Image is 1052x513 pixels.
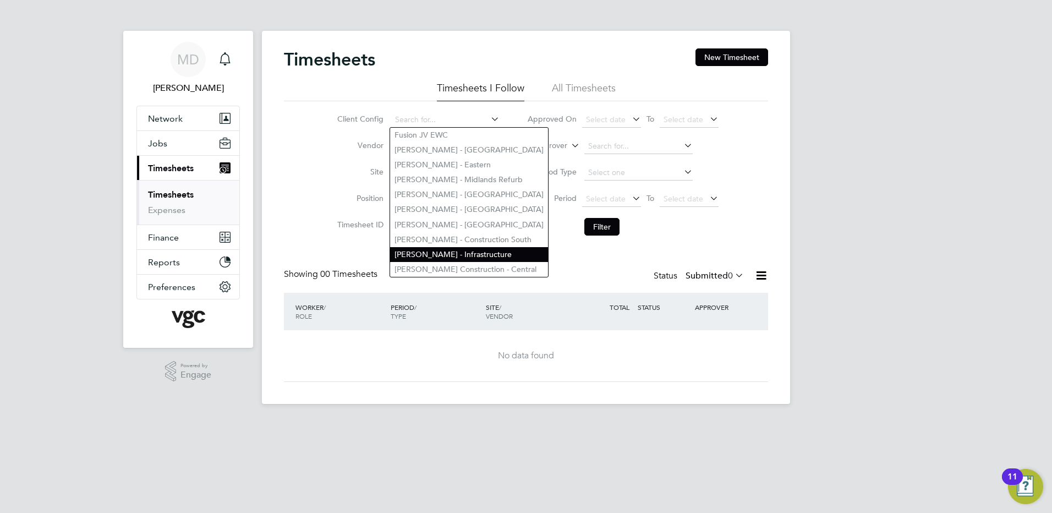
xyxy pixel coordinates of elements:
label: Client Config [334,114,383,124]
li: Fusion JV EWC [390,128,548,143]
span: Jobs [148,138,167,149]
span: Finance [148,232,179,243]
label: Site [334,167,383,177]
li: All Timesheets [552,81,616,101]
div: STATUS [635,297,692,317]
div: SITE [483,297,578,326]
div: APPROVER [692,297,749,317]
span: Powered by [180,361,211,370]
span: Select date [586,114,626,124]
span: Reports [148,257,180,268]
img: vgcgroup-logo-retina.png [172,310,205,328]
label: Vendor [334,140,383,150]
span: Network [148,113,183,124]
span: To [643,112,657,126]
h2: Timesheets [284,48,375,70]
li: [PERSON_NAME] - [GEOGRAPHIC_DATA] [390,187,548,202]
button: Open Resource Center, 11 new notifications [1008,469,1043,504]
li: [PERSON_NAME] - Construction South [390,232,548,247]
div: Showing [284,269,380,280]
span: Select date [664,114,703,124]
li: [PERSON_NAME] - Midlands Refurb [390,172,548,187]
span: Timesheets [148,163,194,173]
a: Expenses [148,205,185,215]
button: Reports [137,250,239,274]
div: Timesheets [137,180,239,225]
div: PERIOD [388,297,483,326]
span: Preferences [148,282,195,292]
span: Mark Davies [136,81,240,95]
a: Timesheets [148,189,194,200]
li: [PERSON_NAME] Construction - Central [390,262,548,277]
span: / [414,303,417,312]
li: [PERSON_NAME] - [GEOGRAPHIC_DATA] [390,143,548,157]
li: [PERSON_NAME] - [GEOGRAPHIC_DATA] [390,217,548,232]
li: [PERSON_NAME] - Infrastructure [390,247,548,262]
input: Search for... [584,139,693,154]
span: Engage [180,370,211,380]
a: Powered byEngage [165,361,212,382]
button: Timesheets [137,156,239,180]
button: Preferences [137,275,239,299]
label: Approved On [527,114,577,124]
span: 0 [728,270,733,281]
a: Go to home page [136,310,240,328]
div: Status [654,269,746,284]
span: / [499,303,501,312]
span: MD [177,52,199,67]
span: / [324,303,326,312]
li: [PERSON_NAME] - Eastern [390,157,548,172]
div: No data found [295,350,757,362]
button: New Timesheet [695,48,768,66]
button: Filter [584,218,620,236]
label: Submitted [686,270,744,281]
input: Search for... [391,112,500,128]
label: Position [334,193,383,203]
label: Timesheet ID [334,220,383,230]
span: Select date [586,194,626,204]
span: 00 Timesheets [320,269,377,280]
span: TOTAL [610,303,629,312]
div: 11 [1007,477,1017,491]
button: Network [137,106,239,130]
a: MD[PERSON_NAME] [136,42,240,95]
div: WORKER [293,297,388,326]
input: Select one [584,165,693,181]
button: Jobs [137,131,239,155]
label: Period Type [527,167,577,177]
span: TYPE [391,312,406,320]
li: [PERSON_NAME] - [GEOGRAPHIC_DATA] [390,202,548,217]
nav: Main navigation [123,31,253,348]
span: Select date [664,194,703,204]
label: Period [527,193,577,203]
span: VENDOR [486,312,513,320]
li: Timesheets I Follow [437,81,524,101]
span: To [643,191,657,205]
button: Finance [137,225,239,249]
span: ROLE [295,312,312,320]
